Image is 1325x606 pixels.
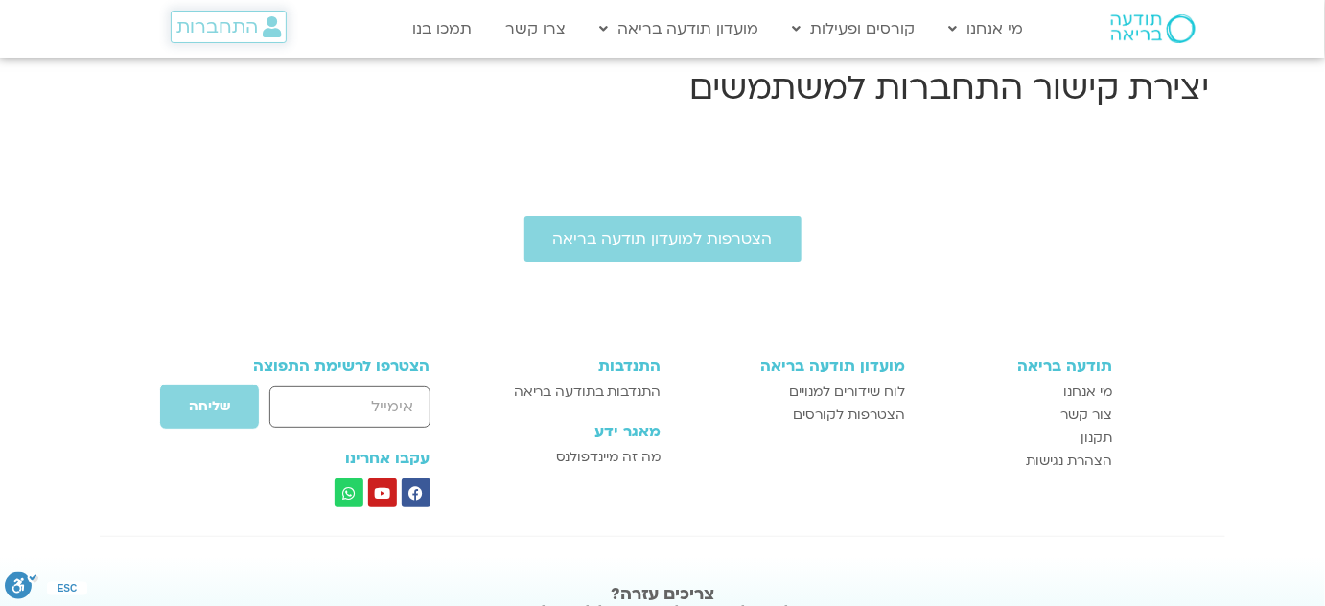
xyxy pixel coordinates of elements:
h3: הצטרפו לרשימת התפוצה [213,358,430,375]
a: לוח שידורים למנויים [680,381,905,404]
span: לוח שידורים למנויים [790,381,906,404]
span: התחברות [176,16,258,37]
a: קורסים ופעילות [783,11,925,47]
a: מי אנחנו [940,11,1034,47]
a: צרו קשר [497,11,576,47]
a: מועדון תודעה בריאה [591,11,769,47]
a: הצהרת נגישות [925,450,1113,473]
input: אימייל [269,386,430,428]
span: הצהרת נגישות [1026,450,1112,473]
span: הצטרפות לקורסים [794,404,906,427]
img: תודעה בריאה [1111,14,1196,43]
span: מי אנחנו [1063,381,1112,404]
h3: תודעה בריאה [925,358,1113,375]
h2: צריכים עזרה? [164,585,1162,604]
a: הצטרפות למועדון תודעה בריאה [524,216,802,262]
h3: התנדבות [483,358,661,375]
span: צור קשר [1060,404,1112,427]
a: הצטרפות לקורסים [680,404,905,427]
a: התחברות [171,11,287,43]
a: צור קשר [925,404,1113,427]
span: הצטרפות למועדון תודעה בריאה [553,230,773,247]
a: מי אנחנו [925,381,1113,404]
span: מה זה מיינדפולנס [556,446,661,469]
a: תמכו בנו [404,11,482,47]
a: מה זה מיינדפולנס [483,446,661,469]
h1: יצירת קישור התחברות למשתמשים [116,65,1209,111]
a: תקנון [925,427,1113,450]
span: שליחה [189,399,230,414]
span: תקנון [1081,427,1112,450]
span: התנדבות בתודעה בריאה [514,381,661,404]
h3: מועדון תודעה בריאה [680,358,905,375]
button: שליחה [159,384,260,430]
a: התנדבות בתודעה בריאה [483,381,661,404]
form: טופס חדש [213,384,430,439]
h3: עקבו אחרינו [213,450,430,467]
h3: מאגר ידע [483,423,661,440]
